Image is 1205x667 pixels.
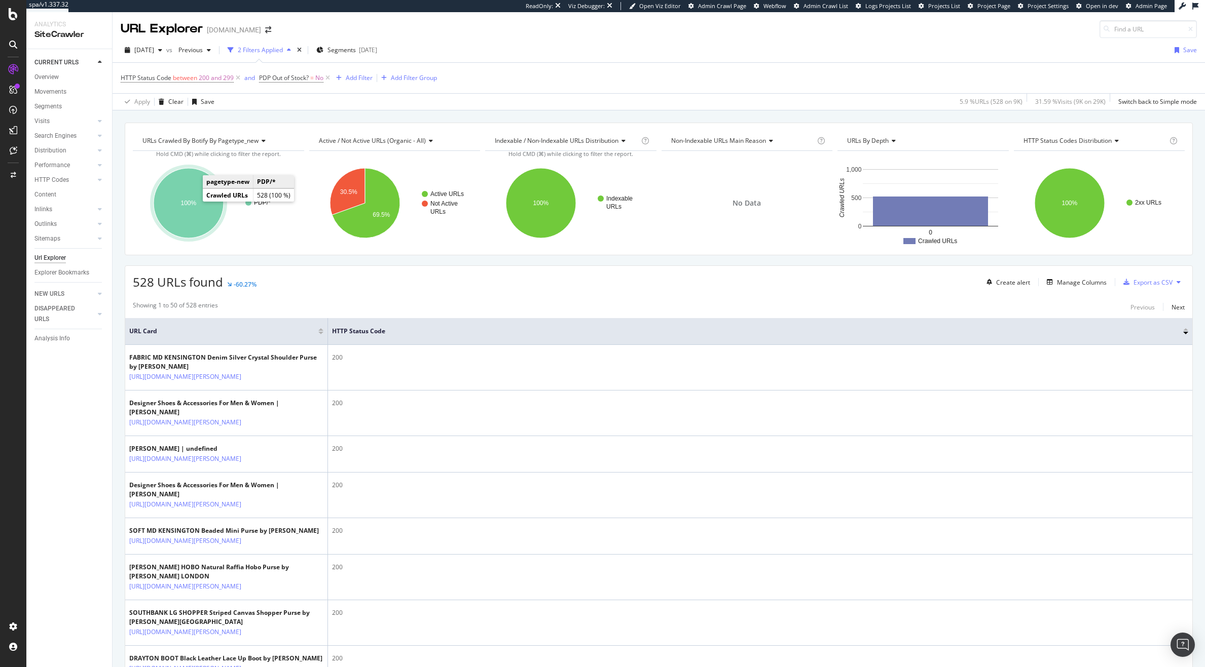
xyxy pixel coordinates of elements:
div: Export as CSV [1134,278,1173,287]
div: HTTP Codes [34,175,69,185]
span: = [310,73,314,82]
div: A chart. [837,159,1007,247]
span: Non-Indexable URLs Main Reason [671,136,766,145]
a: Overview [34,72,105,83]
h4: Active / Not Active URLs [317,133,471,149]
div: Analytics [34,20,104,29]
span: Hold CMD (⌘) while clicking to filter the report. [508,150,633,158]
h4: URLs by Depth [845,133,1000,149]
div: Showing 1 to 50 of 528 entries [133,301,218,313]
input: Find a URL [1100,20,1197,38]
a: Analysis Info [34,333,105,344]
div: ReadOnly: [526,2,553,10]
div: Analysis Info [34,333,70,344]
a: [URL][DOMAIN_NAME][PERSON_NAME] [129,372,241,382]
div: Clear [168,97,184,106]
span: Logs Projects List [865,2,911,10]
div: and [244,73,255,82]
div: NEW URLS [34,289,64,299]
a: DISAPPEARED URLS [34,303,95,325]
span: No [315,71,323,85]
span: Previous [174,46,203,54]
div: DISAPPEARED URLS [34,303,86,325]
a: Url Explorer [34,253,105,263]
a: Logs Projects List [856,2,911,10]
a: [URL][DOMAIN_NAME][PERSON_NAME] [129,417,241,427]
div: 31.59 % Visits ( 9K on 29K ) [1035,97,1106,106]
text: Indexable [606,195,633,202]
h4: Indexable / Non-Indexable URLs Distribution [493,133,639,149]
span: between [173,73,197,82]
span: No Data [733,198,761,208]
h4: HTTP Status Codes Distribution [1021,133,1168,149]
a: Webflow [754,2,786,10]
span: Active / Not Active URLs (organic - all) [319,136,426,145]
button: [DATE] [121,42,166,58]
text: 30.5% [340,188,357,195]
a: Admin Page [1126,2,1167,10]
a: NEW URLS [34,289,95,299]
div: Overview [34,72,59,83]
button: Create alert [982,274,1030,290]
div: Create alert [996,278,1030,287]
div: Inlinks [34,204,52,215]
div: CURRENT URLS [34,57,79,68]
a: Sitemaps [34,233,95,244]
text: 2xx URLs [1135,199,1161,206]
div: Designer Shoes & Accessories For Men & Women | [PERSON_NAME] [129,399,323,417]
div: Designer Shoes & Accessories For Men & Women | [PERSON_NAME] [129,481,323,499]
a: Admin Crawl List [794,2,848,10]
div: A chart. [1014,159,1183,247]
span: HTTP Status Code [121,73,171,82]
a: Project Settings [1018,2,1069,10]
a: Outlinks [34,219,95,229]
div: Explorer Bookmarks [34,267,89,278]
button: Apply [121,94,150,110]
div: [PERSON_NAME] | undefined [129,444,285,453]
a: [URL][DOMAIN_NAME][PERSON_NAME] [129,454,241,464]
div: Manage Columns [1057,278,1107,287]
a: Content [34,189,105,200]
a: [URL][DOMAIN_NAME][PERSON_NAME] [129,581,241,592]
div: Sitemaps [34,233,60,244]
text: URLs [430,208,446,215]
div: Content [34,189,56,200]
div: DRAYTON BOOT Black Leather Lace Up Boot by [PERSON_NAME] [129,654,322,663]
div: Distribution [34,145,66,156]
div: 200 [332,563,1188,572]
div: Movements [34,87,66,97]
a: Distribution [34,145,95,156]
div: Add Filter Group [391,73,437,82]
text: Not Active [430,200,458,207]
svg: A chart. [309,159,479,247]
text: 0 [858,223,862,230]
div: Search Engines [34,131,77,141]
span: HTTP Status Code [332,327,1168,336]
span: Project Page [977,2,1010,10]
div: 200 [332,481,1188,490]
span: 200 and 299 [199,71,234,85]
div: SOUTHBANK LG SHOPPER Striped Canvas Shopper Purse by [PERSON_NAME][GEOGRAPHIC_DATA] [129,608,323,626]
div: Switch back to Simple mode [1118,97,1197,106]
div: URL Explorer [121,20,203,37]
span: 2025 Sep. 18th [134,46,154,54]
div: Visits [34,116,50,127]
button: Clear [155,94,184,110]
text: Crawled URLs [918,238,957,245]
td: Crawled URLs [203,189,253,202]
span: Segments [327,46,356,54]
span: URL Card [129,327,316,336]
div: Open Intercom Messenger [1171,633,1195,657]
div: Performance [34,160,70,171]
a: CURRENT URLS [34,57,95,68]
a: Search Engines [34,131,95,141]
text: 500 [851,194,861,202]
div: A chart. [133,159,302,247]
svg: A chart. [485,159,654,247]
div: SiteCrawler [34,29,104,41]
a: Visits [34,116,95,127]
button: Previous [1130,301,1155,313]
h4: Non-Indexable URLs Main Reason [669,133,816,149]
div: 5.9 % URLs ( 528 on 9K ) [960,97,1023,106]
text: 100% [533,200,549,207]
